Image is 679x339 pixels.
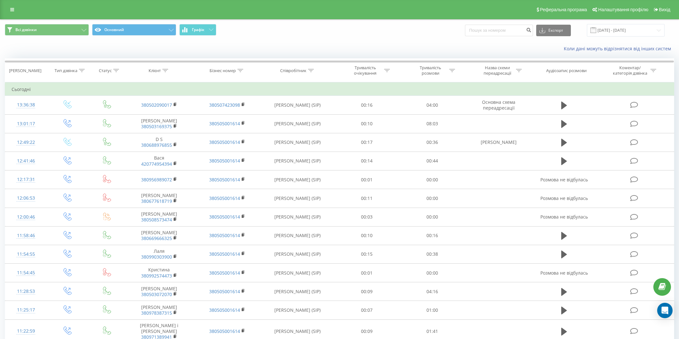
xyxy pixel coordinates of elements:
div: 12:06:53 [12,192,40,204]
a: 420774954394 [141,161,172,167]
button: Всі дзвінки [5,24,89,36]
td: Основна схема переадресації [465,96,533,114]
div: 11:22:59 [12,325,40,337]
td: 00:17 [334,133,400,152]
a: Коли дані можуть відрізнятися вiд інших систем [564,45,674,52]
div: Open Intercom Messenger [657,303,673,318]
a: 380992574473 [141,273,172,279]
td: 04:16 [400,282,465,301]
span: Реферальна програма [540,7,587,12]
td: Лаля [125,245,193,263]
td: 04:00 [400,96,465,114]
a: 380505001614 [209,307,240,313]
button: Графік [179,24,216,36]
td: [PERSON_NAME] (SIP) [261,226,334,245]
span: Розмова не відбулась [540,214,588,220]
a: 380956989072 [141,177,172,183]
td: 00:01 [334,170,400,189]
td: [PERSON_NAME] (SIP) [261,170,334,189]
div: 12:00:46 [12,211,40,223]
a: 380503072070 [141,291,172,297]
div: 11:58:46 [12,229,40,242]
a: 380508573474 [141,217,172,223]
a: 380677618719 [141,198,172,204]
td: [PERSON_NAME] [125,282,193,301]
td: 08:03 [400,114,465,133]
a: 380990303900 [141,254,172,260]
td: 00:44 [400,152,465,170]
span: Розмова не відбулась [540,195,588,201]
span: Графік [192,28,204,32]
td: 00:16 [400,226,465,245]
td: 00:03 [334,208,400,226]
td: [PERSON_NAME] [125,301,193,319]
div: 12:41:46 [12,155,40,167]
div: Співробітник [280,68,306,73]
a: 380505001614 [209,177,240,183]
td: 00:16 [334,96,400,114]
td: [PERSON_NAME] (SIP) [261,301,334,319]
td: 00:14 [334,152,400,170]
span: Налаштування профілю [598,7,648,12]
div: Статус [99,68,112,73]
td: 00:10 [334,226,400,245]
a: 380507423098 [209,102,240,108]
span: Розмова не відбулась [540,270,588,276]
div: Тривалість очікування [348,65,382,76]
div: 13:36:38 [12,99,40,111]
div: Коментар/категорія дзвінка [611,65,649,76]
div: Тип дзвінка [55,68,77,73]
div: 12:49:22 [12,136,40,149]
div: Тривалість розмови [413,65,448,76]
td: 00:09 [334,282,400,301]
input: Пошук за номером [465,25,533,36]
a: 380503169375 [141,123,172,129]
a: 380505001614 [209,232,240,238]
td: Вася [125,152,193,170]
div: 11:54:45 [12,267,40,279]
div: 11:25:17 [12,304,40,316]
a: 380505001614 [209,328,240,334]
a: 380505001614 [209,139,240,145]
div: Клієнт [149,68,161,73]
td: D S [125,133,193,152]
div: 11:54:55 [12,248,40,260]
a: 380502090017 [141,102,172,108]
td: 00:00 [400,170,465,189]
td: [PERSON_NAME] (SIP) [261,114,334,133]
td: 00:38 [400,245,465,263]
td: 00:10 [334,114,400,133]
a: 380505001614 [209,195,240,201]
td: [PERSON_NAME] (SIP) [261,282,334,301]
a: 380505001614 [209,288,240,294]
div: Бізнес номер [210,68,236,73]
td: [PERSON_NAME] [465,133,533,152]
a: 380688976855 [141,142,172,148]
td: 00:00 [400,264,465,282]
td: [PERSON_NAME] (SIP) [261,189,334,208]
a: 380669666325 [141,235,172,241]
td: 00:11 [334,189,400,208]
div: Назва схеми переадресації [480,65,514,76]
button: Експорт [536,25,571,36]
a: 380505001614 [209,120,240,127]
div: 11:28:53 [12,285,40,298]
td: [PERSON_NAME] (SIP) [261,208,334,226]
div: 12:17:31 [12,173,40,186]
td: [PERSON_NAME] [125,114,193,133]
div: Аудіозапис розмови [546,68,587,73]
td: 01:00 [400,301,465,319]
a: 380505001614 [209,214,240,220]
td: 00:00 [400,208,465,226]
td: Кристина [125,264,193,282]
td: [PERSON_NAME] (SIP) [261,264,334,282]
td: 00:00 [400,189,465,208]
button: Основний [92,24,176,36]
span: Розмова не відбулась [540,177,588,183]
a: 380505001614 [209,251,240,257]
td: [PERSON_NAME] (SIP) [261,133,334,152]
span: Вихід [659,7,670,12]
div: 13:01:17 [12,118,40,130]
td: 00:36 [400,133,465,152]
td: 00:07 [334,301,400,319]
